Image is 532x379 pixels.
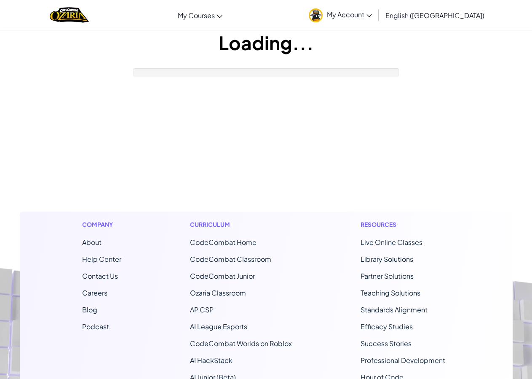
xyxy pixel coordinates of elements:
a: Ozaria Classroom [190,288,246,297]
span: CodeCombat Home [190,238,257,247]
a: Careers [82,288,107,297]
a: My Courses [174,4,227,27]
a: CodeCombat Junior [190,271,255,280]
a: Partner Solutions [361,271,414,280]
a: AP CSP [190,305,214,314]
a: Podcast [82,322,109,331]
a: Teaching Solutions [361,288,420,297]
h1: Company [82,220,121,229]
span: My Courses [178,11,215,20]
a: About [82,238,102,247]
a: Standards Alignment [361,305,428,314]
a: Live Online Classes [361,238,422,247]
span: Contact Us [82,271,118,280]
span: English ([GEOGRAPHIC_DATA]) [385,11,484,20]
a: English ([GEOGRAPHIC_DATA]) [381,4,489,27]
a: Efficacy Studies [361,322,413,331]
h1: Curriculum [190,220,292,229]
a: Ozaria by CodeCombat logo [50,6,89,24]
span: My Account [327,10,372,19]
a: Help Center [82,255,121,263]
a: AI League Esports [190,322,247,331]
a: CodeCombat Classroom [190,255,271,263]
a: Library Solutions [361,255,413,263]
a: Blog [82,305,97,314]
a: Professional Development [361,356,445,365]
img: avatar [309,8,323,22]
img: Home [50,6,89,24]
a: My Account [305,2,376,28]
a: Success Stories [361,339,412,348]
a: CodeCombat Worlds on Roblox [190,339,292,348]
a: AI HackStack [190,356,233,365]
h1: Resources [361,220,450,229]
